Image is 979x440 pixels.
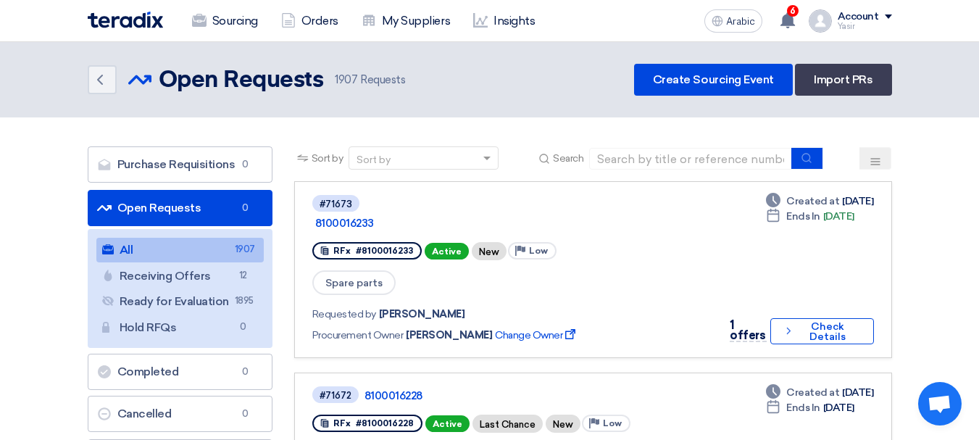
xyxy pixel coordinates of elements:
font: Sort by [357,154,391,166]
font: [PERSON_NAME] [406,329,492,341]
font: RFx [333,418,351,428]
font: Orders [301,14,338,28]
a: Purchase Requisitions0 [88,146,272,183]
font: 0 [240,321,246,332]
font: 1907 [235,244,255,254]
font: Yasir [838,22,855,31]
font: 1895 [235,295,254,306]
font: 12 [239,270,247,281]
font: 0 [242,366,249,377]
font: [DATE] [823,402,854,414]
font: Last Chance [480,419,536,430]
font: Hold RFQs [120,320,177,334]
font: #8100016233 [356,246,413,256]
font: New [479,246,499,257]
a: Open Requests0 [88,190,272,226]
font: Search [553,152,583,165]
img: Teradix logo [88,12,163,28]
font: Open Requests [159,69,324,92]
font: 0 [242,202,249,213]
font: Ready for Evaluation [120,294,229,308]
font: All [120,243,133,257]
font: Completed [117,365,179,378]
font: [DATE] [823,210,854,223]
font: Ends In [786,402,820,414]
font: Sort by [312,152,343,165]
input: Search by title or reference number [589,148,792,170]
font: 8100016228 [364,389,422,402]
font: Open Requests [117,201,201,215]
font: Sourcing [212,14,258,28]
font: 1907 [335,73,357,86]
font: [DATE] [842,195,873,207]
font: #71673 [320,199,352,209]
a: Import PRs [795,64,891,96]
font: My Suppliers [382,14,450,28]
font: Requested by [312,308,376,320]
a: 8100016233 [315,217,678,230]
font: Active [432,246,462,257]
font: Purchase Requisitions [117,157,236,171]
font: Low [529,246,548,256]
font: Spare parts [325,277,383,289]
font: 6 [790,6,796,16]
font: [DATE] [842,386,873,399]
font: Created at [786,195,839,207]
a: Sourcing [180,5,270,37]
a: Insights [462,5,546,37]
font: Cancelled [117,407,172,420]
font: Low [603,418,622,428]
font: 0 [242,408,249,419]
font: Created at [786,386,839,399]
font: #71672 [320,390,351,401]
font: 8100016233 [315,217,374,230]
a: My Suppliers [350,5,462,37]
font: Procurement Owner [312,329,404,341]
font: Ends In [786,210,820,223]
font: RFx [333,246,351,256]
font: Insights [493,14,535,28]
font: Import PRs [814,72,872,86]
a: Cancelled0 [88,396,272,432]
font: Create Sourcing Event [653,72,774,86]
a: 8100016228 [364,389,727,402]
font: 0 [242,159,249,170]
font: Receiving Offers [120,269,211,283]
img: profile_test.png [809,9,832,33]
a: Orders [270,5,350,37]
font: Change Owner [495,329,562,341]
a: Completed0 [88,354,272,390]
button: Check Details [770,318,874,344]
font: Account [838,10,879,22]
font: #8100016228 [356,418,414,428]
font: New [553,419,573,430]
font: [PERSON_NAME] [379,308,465,320]
font: Check Details [809,320,846,343]
button: Arabic [704,9,762,33]
div: Open chat [918,382,962,426]
font: Requests [360,73,405,86]
font: Active [433,419,462,429]
font: 1 offers [730,318,765,342]
font: Arabic [726,15,755,28]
